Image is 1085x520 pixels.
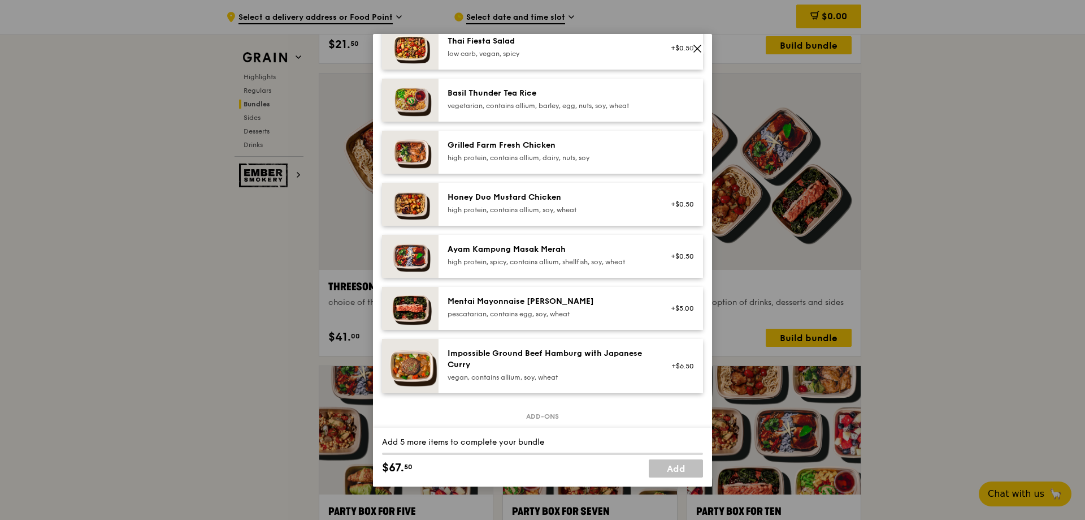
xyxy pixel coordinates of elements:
[404,462,413,471] span: 50
[664,252,694,261] div: +$0.50
[382,235,439,278] img: daily_normal_Ayam_Kampung_Masak_Merah_Horizontal_.jpg
[448,257,650,267] div: high protein, spicy, contains allium, shellfish, soy, wheat
[448,205,650,214] div: high protein, contains allium, soy, wheat
[448,296,650,307] div: Mentai Mayonnaise [PERSON_NAME]
[382,339,439,393] img: daily_normal_HORZ-Impossible-Hamburg-With-Japanese-Curry.jpg
[448,36,650,47] div: Thai Fiesta Salad
[664,362,694,371] div: +$6.50
[448,88,650,99] div: Basil Thunder Tea Rice
[382,27,439,70] img: daily_normal_Thai_Fiesta_Salad__Horizontal_.jpg
[448,310,650,319] div: pescatarian, contains egg, soy, wheat
[382,459,404,476] span: $67.
[649,459,703,478] a: Add
[448,140,650,151] div: Grilled Farm Fresh Chicken
[448,153,650,162] div: high protein, contains allium, dairy, nuts, soy
[448,101,650,110] div: vegetarian, contains allium, barley, egg, nuts, soy, wheat
[448,373,650,382] div: vegan, contains allium, soy, wheat
[382,287,439,330] img: daily_normal_Mentai-Mayonnaise-Aburi-Salmon-HORZ.jpg
[664,200,694,209] div: +$0.50
[382,79,439,122] img: daily_normal_HORZ-Basil-Thunder-Tea-Rice.jpg
[382,131,439,174] img: daily_normal_HORZ-Grilled-Farm-Fresh-Chicken.jpg
[382,183,439,226] img: daily_normal_Honey_Duo_Mustard_Chicken__Horizontal_.jpg
[448,348,650,371] div: Impossible Ground Beef Hamburg with Japanese Curry
[522,412,563,421] span: Add-ons
[448,244,650,255] div: Ayam Kampung Masak Merah
[382,437,703,448] div: Add 5 more items to complete your bundle
[448,49,650,58] div: low carb, vegan, spicy
[664,44,694,53] div: +$0.50
[448,192,650,203] div: Honey Duo Mustard Chicken
[664,304,694,313] div: +$5.00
